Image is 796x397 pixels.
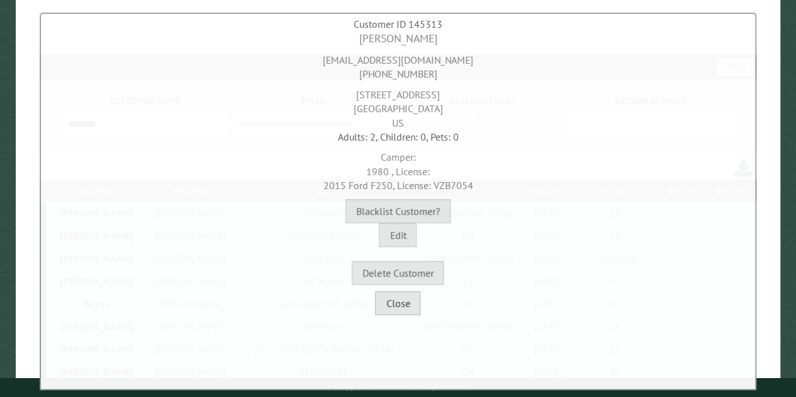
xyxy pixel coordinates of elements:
[345,199,451,223] button: Blacklist Customer?
[375,291,420,315] button: Close
[366,165,430,178] span: 1980 , License:
[327,383,470,391] small: © Campground Commander LLC. All rights reserved.
[379,223,417,247] button: Edit
[323,179,473,192] span: 2015 Ford F250, License: VZB7054
[44,144,752,192] div: Camper:
[44,130,752,144] div: Adults: 2, Children: 0, Pets: 0
[352,261,444,285] button: Delete Customer
[44,31,752,47] div: [PERSON_NAME]
[44,17,752,31] div: Customer ID 145313
[44,47,752,81] div: [EMAIL_ADDRESS][DOMAIN_NAME] [PHONE_NUMBER]
[44,81,752,130] div: [STREET_ADDRESS] [GEOGRAPHIC_DATA] US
